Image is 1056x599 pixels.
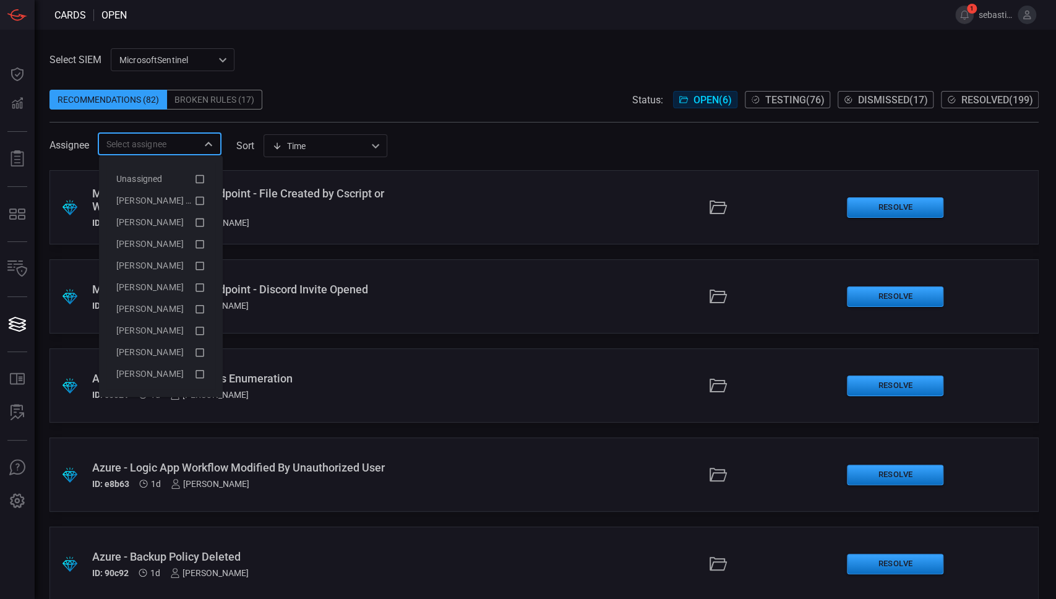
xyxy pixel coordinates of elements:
button: Resolve [847,287,943,307]
li: zachary hinkel [106,363,215,385]
button: Detections [2,89,32,119]
span: open [101,9,127,21]
button: 1 [955,6,974,24]
span: Aug 10, 2025 12:22 AM [151,479,161,489]
span: Dismissed ( 17 ) [858,94,928,106]
span: [PERSON_NAME] [116,369,184,379]
span: 1 [967,4,977,14]
span: Resolved ( 199 ) [961,94,1033,106]
span: Aug 10, 2025 12:22 AM [150,568,160,578]
li: Unassigned [106,168,215,190]
div: Azure - Managed Identities Enumeration [92,372,411,385]
span: Open ( 6 ) [693,94,732,106]
span: Status: [632,94,663,106]
p: MicrosoftSentinel [119,54,215,66]
li: Lee Hambelton [106,212,215,233]
span: [PERSON_NAME] [116,217,184,227]
h5: ID: 90c92 [92,568,129,578]
li: zach ryan [106,342,215,363]
div: [PERSON_NAME] [171,479,249,489]
span: [PERSON_NAME] [116,347,184,357]
button: Rule Catalog [2,364,32,394]
li: nick giannoulis [106,277,215,298]
span: [PERSON_NAME] [116,304,184,314]
span: sebastien.bossous [979,10,1013,20]
button: Testing(76) [745,91,830,108]
button: Resolve [847,376,943,396]
div: Microsoft Defender for Endpoint - File Created by Cscript or Wscript [92,187,411,213]
button: Open(6) [673,91,737,108]
span: [PERSON_NAME] (Myself) [116,196,218,205]
h5: ID: e8b63 [92,479,129,489]
label: sort [236,140,254,152]
div: Microsoft Defender for Endpoint - Discord Invite Opened [92,283,411,296]
div: Azure - Backup Policy Deleted [92,550,411,563]
div: Azure - Logic App Workflow Modified By Unauthorized User [92,461,411,474]
button: Inventory [2,254,32,284]
li: jeremy kwiek [106,255,215,277]
button: Dismissed(17) [838,91,934,108]
div: [PERSON_NAME] [170,568,249,578]
div: Broken Rules (17) [167,90,262,110]
button: MITRE - Detection Posture [2,199,32,229]
li: adam kaplan [106,233,215,255]
h5: ID: c5e21 [92,390,129,400]
button: Cards [2,309,32,339]
button: Resolve [847,554,943,574]
button: Dashboard [2,59,32,89]
button: Ask Us A Question [2,453,32,483]
button: Close [200,136,217,153]
li: nikolai iler [106,298,215,320]
button: Resolve [847,197,943,218]
label: Select SIEM [49,54,101,66]
span: Assignee [49,139,89,151]
button: Resolve [847,465,943,485]
button: Preferences [2,486,32,516]
span: [PERSON_NAME] [116,325,184,335]
h5: ID: 3e688 [92,218,129,228]
span: Testing ( 76 ) [765,94,825,106]
input: Select assignee [101,136,197,152]
div: Time [272,140,367,152]
li: sebastien bossous (Myself) [106,190,215,212]
span: Unassigned [116,174,163,184]
div: Recommendations (82) [49,90,167,110]
button: Resolved(199) [941,91,1039,108]
span: [PERSON_NAME] [116,282,184,292]
span: Cards [54,9,86,21]
span: [PERSON_NAME] [116,239,184,249]
button: ALERT ANALYSIS [2,398,32,428]
li: rhys jung [106,320,215,342]
h5: ID: 4c09a [92,301,129,311]
span: [PERSON_NAME] [116,261,184,270]
button: Reports [2,144,32,174]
